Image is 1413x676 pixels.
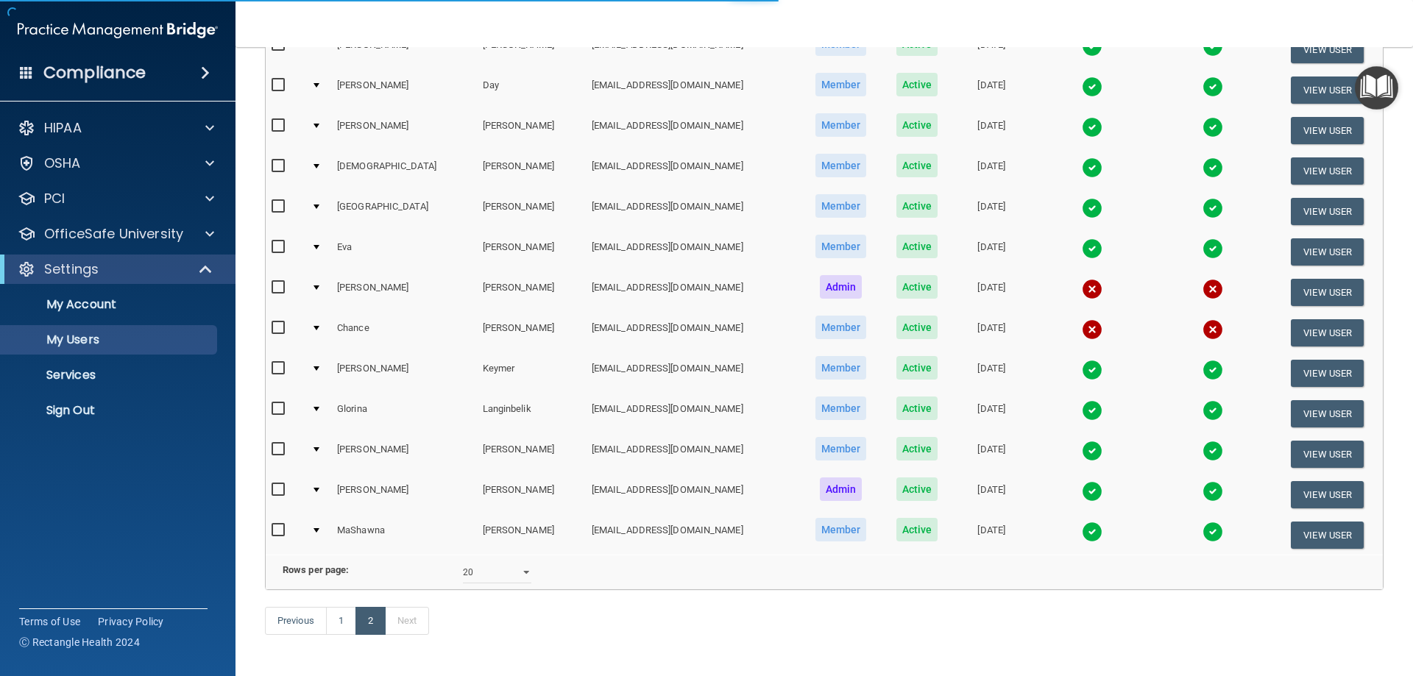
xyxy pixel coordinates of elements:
[331,151,476,191] td: [DEMOGRAPHIC_DATA]
[1355,66,1398,110] button: Open Resource Center
[331,70,476,110] td: [PERSON_NAME]
[1291,319,1364,346] button: View User
[815,235,867,258] span: Member
[586,70,799,110] td: [EMAIL_ADDRESS][DOMAIN_NAME]
[10,368,210,383] p: Services
[355,607,386,635] a: 2
[18,225,214,243] a: OfficeSafe University
[331,313,476,353] td: Chance
[331,434,476,474] td: [PERSON_NAME]
[1082,441,1102,461] img: tick.e7d51cea.svg
[477,474,586,515] td: [PERSON_NAME]
[1203,36,1223,57] img: tick.e7d51cea.svg
[896,437,938,460] span: Active
[477,232,586,272] td: [PERSON_NAME]
[586,394,799,434] td: [EMAIL_ADDRESS][DOMAIN_NAME]
[820,477,863,501] span: Admin
[1203,238,1223,259] img: tick.e7d51cea.svg
[815,356,867,380] span: Member
[896,356,938,380] span: Active
[477,151,586,191] td: [PERSON_NAME]
[1291,360,1364,387] button: View User
[586,151,799,191] td: [EMAIL_ADDRESS][DOMAIN_NAME]
[477,353,586,394] td: Keymer
[10,297,210,312] p: My Account
[896,73,938,96] span: Active
[952,232,1031,272] td: [DATE]
[18,15,218,45] img: PMB logo
[586,232,799,272] td: [EMAIL_ADDRESS][DOMAIN_NAME]
[477,313,586,353] td: [PERSON_NAME]
[1082,522,1102,542] img: tick.e7d51cea.svg
[952,474,1031,515] td: [DATE]
[586,474,799,515] td: [EMAIL_ADDRESS][DOMAIN_NAME]
[18,154,214,172] a: OSHA
[815,518,867,541] span: Member
[1082,319,1102,340] img: cross.ca9f0e7f.svg
[896,477,938,501] span: Active
[815,154,867,177] span: Member
[1082,238,1102,259] img: tick.e7d51cea.svg
[1203,481,1223,502] img: tick.e7d51cea.svg
[952,394,1031,434] td: [DATE]
[18,119,214,137] a: HIPAA
[815,194,867,218] span: Member
[477,394,586,434] td: Langinbelik
[586,110,799,151] td: [EMAIL_ADDRESS][DOMAIN_NAME]
[1203,522,1223,542] img: tick.e7d51cea.svg
[1291,481,1364,508] button: View User
[952,272,1031,313] td: [DATE]
[1203,77,1223,97] img: tick.e7d51cea.svg
[896,235,938,258] span: Active
[586,191,799,232] td: [EMAIL_ADDRESS][DOMAIN_NAME]
[1203,400,1223,421] img: tick.e7d51cea.svg
[896,113,938,137] span: Active
[1203,319,1223,340] img: cross.ca9f0e7f.svg
[1291,36,1364,63] button: View User
[952,191,1031,232] td: [DATE]
[331,394,476,434] td: Glorina
[1082,360,1102,380] img: tick.e7d51cea.svg
[952,70,1031,110] td: [DATE]
[477,272,586,313] td: [PERSON_NAME]
[1203,117,1223,138] img: tick.e7d51cea.svg
[815,437,867,460] span: Member
[98,614,164,629] a: Privacy Policy
[815,73,867,96] span: Member
[896,518,938,541] span: Active
[1082,157,1102,178] img: tick.e7d51cea.svg
[896,316,938,339] span: Active
[1291,522,1364,549] button: View User
[1203,198,1223,218] img: tick.e7d51cea.svg
[820,275,863,299] span: Admin
[1082,481,1102,502] img: tick.e7d51cea.svg
[815,396,867,420] span: Member
[1291,400,1364,427] button: View User
[331,474,476,515] td: [PERSON_NAME]
[477,434,586,474] td: [PERSON_NAME]
[44,260,99,278] p: Settings
[331,232,476,272] td: Eva
[331,29,476,70] td: [PERSON_NAME]
[1203,279,1223,299] img: cross.ca9f0e7f.svg
[1291,117,1364,144] button: View User
[331,515,476,555] td: MaShawna
[44,190,65,207] p: PCI
[815,113,867,137] span: Member
[265,607,327,635] a: Previous
[477,110,586,151] td: [PERSON_NAME]
[1291,279,1364,306] button: View User
[586,29,799,70] td: [EMAIL_ADDRESS][DOMAIN_NAME]
[18,260,213,278] a: Settings
[1291,441,1364,468] button: View User
[1291,238,1364,266] button: View User
[1203,441,1223,461] img: tick.e7d51cea.svg
[1082,198,1102,218] img: tick.e7d51cea.svg
[331,272,476,313] td: [PERSON_NAME]
[1082,77,1102,97] img: tick.e7d51cea.svg
[477,515,586,555] td: [PERSON_NAME]
[1291,77,1364,104] button: View User
[477,191,586,232] td: [PERSON_NAME]
[1291,157,1364,185] button: View User
[385,607,429,635] a: Next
